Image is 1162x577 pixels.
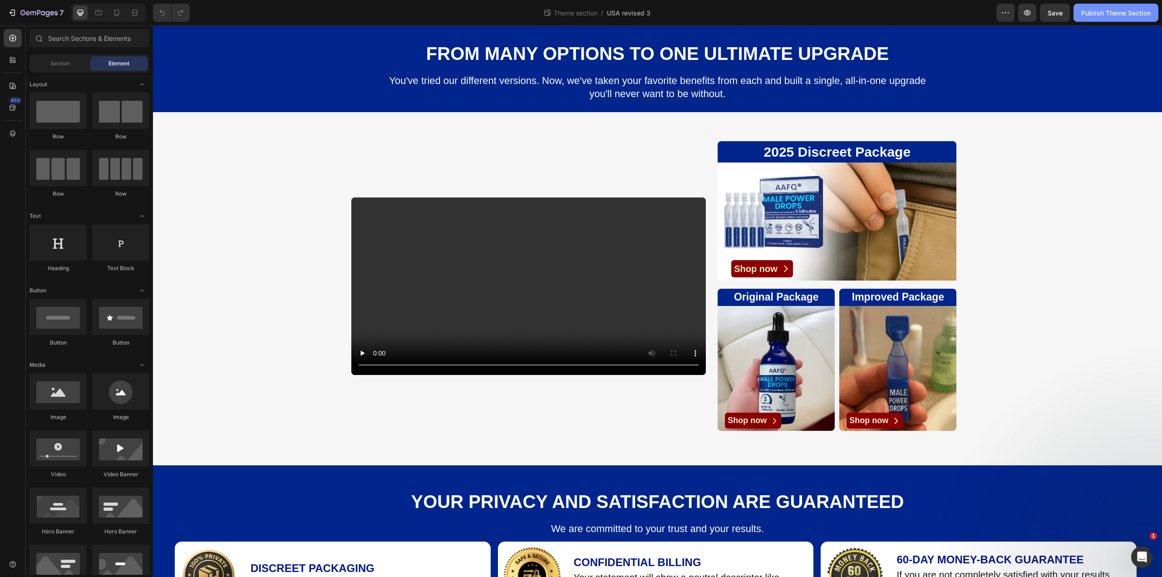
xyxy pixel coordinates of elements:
[565,137,803,255] img: gempages_570606413160645504-40e091dc-3cfe-476f-bb28-b2065923d3ef.jpg
[153,4,190,22] div: Undo/Redo
[30,286,46,295] span: Button
[92,413,149,421] div: Image
[696,390,735,400] p: Shop now
[30,133,87,141] div: Row
[1073,4,1158,22] button: Publish Theme Section
[565,263,682,281] h3: Original Package
[601,8,603,18] span: /
[135,283,149,298] span: Toggle open
[30,80,47,89] span: Layout
[607,8,650,18] span: USA revised 3
[92,133,149,141] div: Row
[153,25,1162,577] iframe: Design area
[30,339,87,347] div: Button
[30,470,87,478] div: Video
[421,546,653,571] p: Your statement will show a neutral descriptor like "Wellness Solutions."
[135,358,149,372] span: Toggle open
[30,212,41,220] span: Text
[135,209,149,223] span: Toggle open
[694,387,750,403] a: Shop now
[30,528,87,536] div: Hero Banner
[686,263,803,281] h3: Improved Package
[92,264,149,272] div: Text Block
[1048,9,1063,17] span: Save
[50,59,70,68] span: Section
[92,470,149,478] div: Video Banner
[30,413,87,421] div: Image
[1081,8,1151,18] div: Publish Theme Section
[565,116,803,137] h3: 2025 Discreet Package
[565,281,682,405] img: gempages_570606413160645504-2f924d9d-8d13-4ea3-b309-1269fca56447.jpg
[92,339,149,347] div: Button
[1131,546,1153,568] iframe: Intercom live chat
[92,190,149,198] div: Row
[686,281,803,405] img: gempages_570606413160645504-57712a58-f0d9-425e-9a32-599d284ac2c8.jpg
[233,49,776,75] p: You've tried our different versions. Now, we've taken your favorite benefits from each and built ...
[1150,533,1157,540] span: 1
[578,235,640,252] a: Shop now
[421,530,660,544] p: Confidential Billing
[233,497,776,510] p: We are committed to your trust and your results.
[30,29,149,47] input: Search Sections & Elements
[135,77,149,92] span: Toggle open
[4,4,68,22] button: 7
[552,8,599,18] span: Theme section
[743,527,975,541] p: 60-Day Money-Back Guarantee
[92,528,149,536] div: Hero Banner
[575,390,614,400] p: Shop now
[30,361,45,369] span: Media
[233,463,776,490] p: Your Privacy and Satisfaction are Guaranteed
[108,59,129,68] span: Element
[1040,4,1070,22] button: Save
[198,172,553,350] video: Video
[59,7,64,18] p: 7
[98,533,330,552] p: Discreet Packaging
[9,97,22,104] div: 450
[572,387,628,403] a: Shop now
[30,190,87,198] div: Row
[581,237,625,249] p: Shop now
[30,264,87,272] div: Heading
